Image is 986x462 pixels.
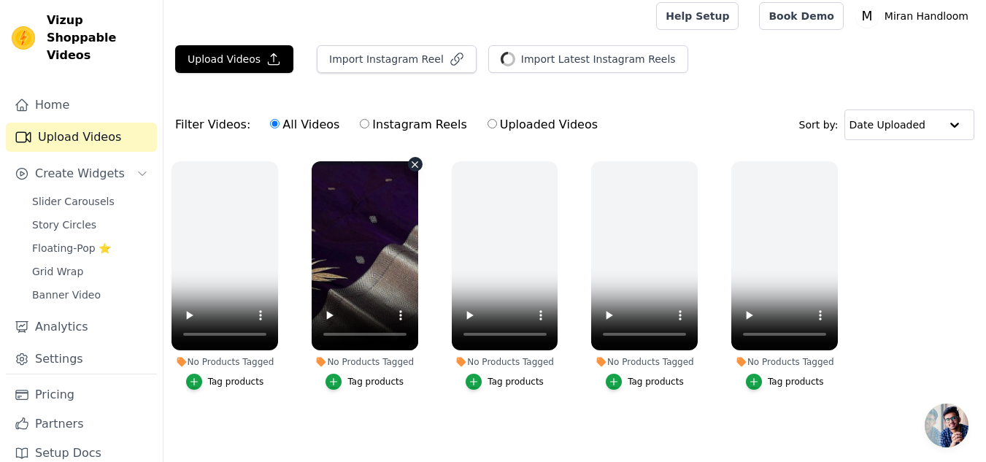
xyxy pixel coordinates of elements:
button: Import Latest Instagram Reels [488,45,688,73]
label: Instagram Reels [359,115,467,134]
div: No Products Tagged [452,356,558,368]
button: Tag products [746,374,824,390]
button: Import Instagram Reel [317,45,477,73]
a: Help Setup [656,2,739,30]
button: Upload Videos [175,45,293,73]
button: Tag products [186,374,264,390]
img: Vizup [12,26,35,50]
span: Slider Carousels [32,194,115,209]
a: Partners [6,409,157,439]
div: No Products Tagged [172,356,278,368]
div: Tag products [347,376,404,388]
span: Create Widgets [35,165,125,182]
label: Uploaded Videos [487,115,598,134]
label: All Videos [269,115,340,134]
a: Book Demo [759,2,843,30]
div: Tag products [768,376,824,388]
input: Instagram Reels [360,119,369,128]
button: Video Delete [408,157,423,172]
p: Miran Handloom [879,3,974,29]
div: Tag products [488,376,544,388]
a: Analytics [6,312,157,342]
input: Uploaded Videos [488,119,497,128]
div: Filter Videos: [175,108,606,142]
span: Grid Wrap [32,264,83,279]
input: All Videos [270,119,280,128]
span: Story Circles [32,217,96,232]
text: M [861,9,872,23]
a: Story Circles [23,215,157,235]
button: M Miran Handloom [855,3,974,29]
div: Tag products [208,376,264,388]
div: No Products Tagged [591,356,698,368]
div: No Products Tagged [731,356,838,368]
span: Banner Video [32,288,101,302]
button: Tag products [326,374,404,390]
a: Floating-Pop ⭐ [23,238,157,258]
button: Create Widgets [6,159,157,188]
a: Pricing [6,380,157,409]
button: Tag products [466,374,544,390]
div: Sort by: [799,109,975,140]
a: Slider Carousels [23,191,157,212]
a: Grid Wrap [23,261,157,282]
a: Home [6,91,157,120]
span: Vizup Shoppable Videos [47,12,151,64]
a: Banner Video [23,285,157,305]
div: Tag products [628,376,684,388]
div: No Products Tagged [312,356,418,368]
a: Open chat [925,404,968,447]
a: Upload Videos [6,123,157,152]
a: Settings [6,344,157,374]
span: Floating-Pop ⭐ [32,241,111,255]
button: Tag products [606,374,684,390]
